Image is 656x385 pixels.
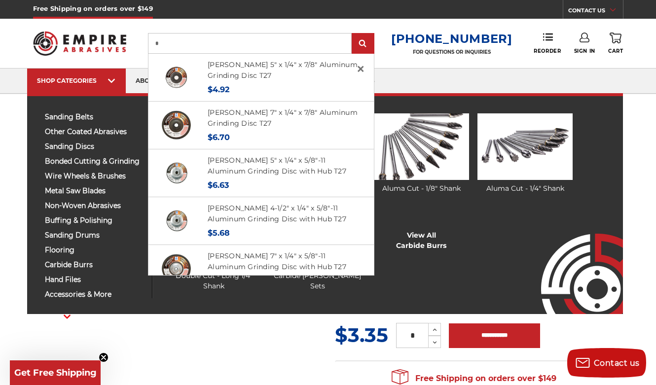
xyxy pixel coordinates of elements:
[55,306,79,327] button: Next
[396,230,446,251] a: View AllCarbide Burrs
[99,352,109,362] button: Close teaser
[160,61,193,94] img: 5" Aluminum Grinding Wheel
[208,85,229,94] span: $4.92
[208,133,230,142] span: $6.70
[208,204,346,224] a: [PERSON_NAME] 4-1/2" x 1/4" x 5/8"-11 Aluminum Grinding Disc with Hub T27
[45,187,145,195] span: metal saw blades
[568,5,623,19] a: CONTACT US
[353,34,373,54] input: Submit
[208,60,358,80] a: [PERSON_NAME] 5" x 1/4" x 7/8" Aluminum Grinding Disc T27
[45,276,145,283] span: hand files
[45,143,145,150] span: sanding discs
[567,348,646,378] button: Contact us
[523,205,623,314] img: Empire Abrasives Logo Image
[208,251,346,272] a: [PERSON_NAME] 7" x 1/4" x 5/8"-11 Aluminum Grinding Disc with Hub T27
[45,202,145,210] span: non-woven abrasives
[45,113,145,121] span: sanding belts
[477,113,573,180] img: Aluma Cut - 1/4" Shank
[391,49,512,55] p: FOR QUESTIONS OR INQUIRIES
[160,109,193,141] img: 7" Aluminum Grinding Wheel
[45,261,145,269] span: carbide burrs
[208,156,346,176] a: [PERSON_NAME] 5" x 1/4" x 5/8"-11 Aluminum Grinding Disc with Hub T27
[208,228,230,238] span: $5.68
[45,291,145,298] span: accessories & more
[208,108,358,128] a: [PERSON_NAME] 7" x 1/4" x 7/8" Aluminum Grinding Disc T27
[477,113,573,194] a: Aluma Cut - 1/4" Shank
[594,358,640,368] span: Contact us
[335,323,388,347] span: $3.35
[374,113,469,194] a: Aluma Cut - 1/8" Shank
[10,360,101,385] div: Get Free ShippingClose teaser
[126,69,177,94] a: about us
[45,128,145,136] span: other coated abrasives
[45,158,145,165] span: bonded cutting & grinding
[45,217,145,224] span: buffing & polishing
[574,48,595,54] span: Sign In
[534,33,561,54] a: Reorder
[160,204,193,238] img: Aluminum Grinding Wheel with Hub
[160,156,193,190] img: 5" aluminum grinding wheel with hub
[374,113,469,180] img: Aluma Cut - 1/8" Shank
[33,25,126,62] img: Empire Abrasives
[391,32,512,46] a: [PHONE_NUMBER]
[37,77,116,84] div: SHOP CATEGORIES
[160,253,193,285] img: 7" Aluminum Grinding Wheel with Hub
[45,246,145,254] span: flooring
[353,61,368,77] a: Close
[45,232,145,239] span: sanding drums
[608,33,623,54] a: Cart
[208,180,229,190] span: $6.63
[45,173,145,180] span: wire wheels & brushes
[608,48,623,54] span: Cart
[14,367,97,378] span: Get Free Shipping
[356,59,365,78] span: ×
[534,48,561,54] span: Reorder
